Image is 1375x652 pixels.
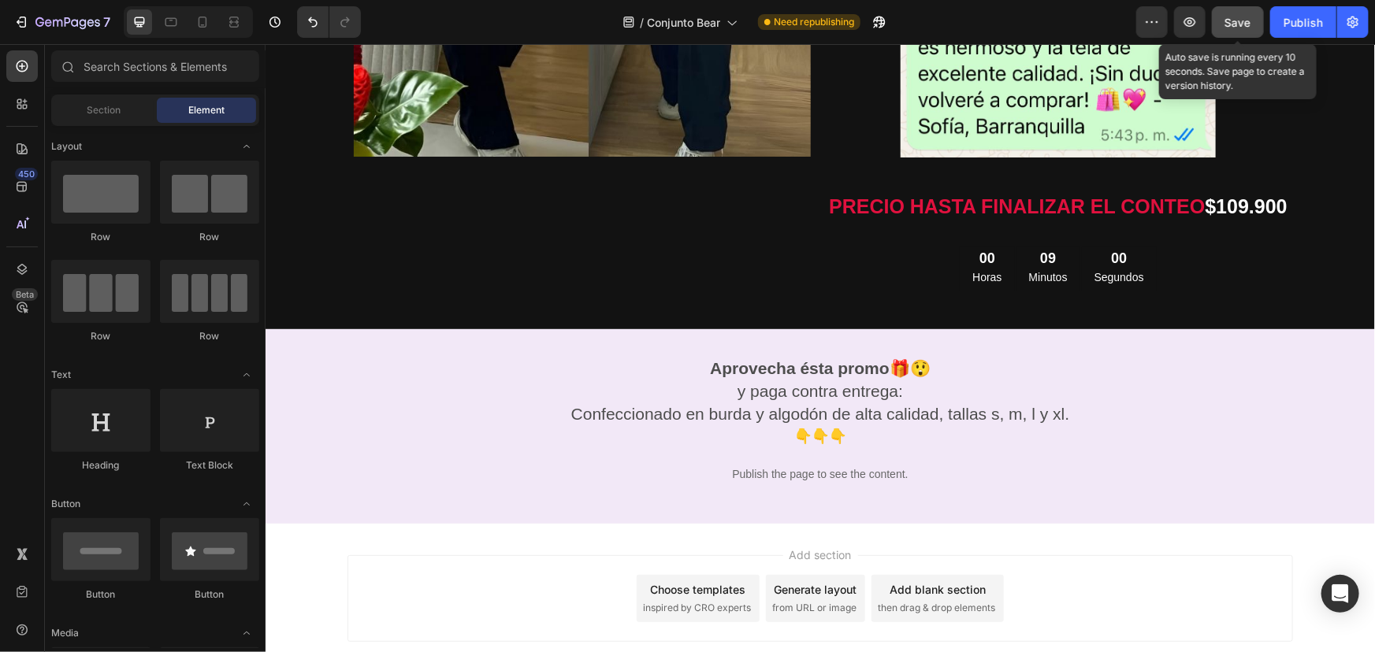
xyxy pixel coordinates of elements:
div: Undo/Redo [297,6,361,38]
button: Publish [1270,6,1336,38]
div: Row [51,329,151,343]
span: Need republishing [774,15,854,29]
div: Choose templates [385,537,481,554]
p: Minutos [764,224,802,243]
div: Generate layout [509,537,592,554]
span: Layout [51,139,82,154]
span: Button [51,497,80,511]
span: from URL or image [507,557,591,571]
div: 00 [829,206,879,224]
div: Button [51,587,151,602]
span: y paga contra entrega: [472,338,637,356]
span: Media [51,626,79,640]
strong: $109.900 [940,151,1022,173]
button: Save [1212,6,1264,38]
div: Open Intercom Messenger [1321,575,1359,613]
span: Conjunto Bear [647,14,720,31]
iframe: Design area [266,44,1375,652]
div: 09 [764,206,802,224]
strong: Aprovecha ésta promo [444,315,624,333]
span: Toggle open [234,621,259,646]
span: Toggle open [234,491,259,517]
span: Save [1225,16,1251,29]
div: 00 [707,206,736,224]
span: Confeccionado en burda y algodón de alta calidad, tallas s, m, l y xl. [306,361,805,379]
span: inspired by CRO experts [377,557,485,571]
span: Add section [518,502,593,519]
span: / [640,14,644,31]
span: then drag & drop elements [612,557,730,571]
div: Add blank section [624,537,720,554]
div: Beta [12,288,38,301]
p: 7 [103,13,110,31]
button: 7 [6,6,117,38]
div: 450 [15,168,38,180]
span: 🎁😲 [444,315,665,333]
p: Publish the page to see the content. [3,422,1106,439]
div: Heading [51,458,151,472]
strong: PRECIO HASTA FINALIZAR EL CONTEO [563,151,939,173]
span: Element [188,103,225,117]
p: Horas [707,224,736,243]
input: Search Sections & Elements [51,50,259,82]
div: Button [160,587,259,602]
div: Text Block [160,458,259,472]
div: Publish [1284,14,1323,31]
div: Row [160,329,259,343]
span: Text [51,368,71,382]
div: Row [160,230,259,244]
p: Segundos [829,224,879,243]
p: 👇👇👇 [11,382,1098,403]
span: Section [87,103,121,117]
span: Toggle open [234,134,259,159]
span: Toggle open [234,362,259,387]
div: Row [51,230,151,244]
